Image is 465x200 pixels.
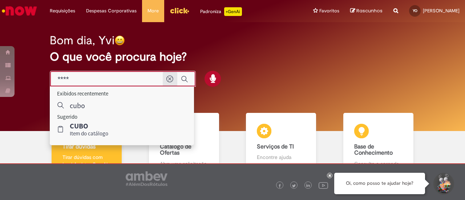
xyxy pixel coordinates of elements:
[62,143,96,150] b: Tirar dúvidas
[292,184,296,188] img: logo_footer_twitter.png
[278,184,282,188] img: logo_footer_facebook.png
[1,4,38,18] img: ServiceNow
[306,184,310,188] img: logo_footer_linkedin.png
[350,8,383,15] a: Rascunhos
[319,180,328,190] img: logo_footer_youtube.png
[257,143,294,150] b: Serviços de TI
[334,173,425,194] div: Oi, como posso te ajudar hoje?
[432,173,454,195] button: Iniciar Conversa de Suporte
[224,7,242,16] p: +GenAi
[330,113,427,176] a: Base de Conhecimento Consulte e aprenda
[147,7,159,15] span: More
[200,7,242,16] div: Padroniza
[354,160,403,167] p: Consulte e aprenda
[423,8,460,14] span: [PERSON_NAME]
[232,113,330,176] a: Serviços de TI Encontre ajuda
[160,143,191,157] b: Catálogo de Ofertas
[160,160,208,167] p: Abra uma solicitação
[170,5,189,16] img: click_logo_yellow_360x200.png
[50,34,114,47] h2: Bom dia, Yvi
[62,154,111,168] p: Tirar dúvidas com Lupi Assist e Gen Ai
[114,35,125,46] img: happy-face.png
[86,7,137,15] span: Despesas Corporativas
[356,7,383,14] span: Rascunhos
[319,7,339,15] span: Favoritos
[50,7,75,15] span: Requisições
[126,171,167,186] img: logo_footer_ambev_rotulo_gray.png
[50,50,415,63] h2: O que você procura hoje?
[354,143,393,157] b: Base de Conhecimento
[413,8,417,13] span: YO
[38,113,136,176] a: Tirar dúvidas Tirar dúvidas com Lupi Assist e Gen Ai
[257,154,305,161] p: Encontre ajuda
